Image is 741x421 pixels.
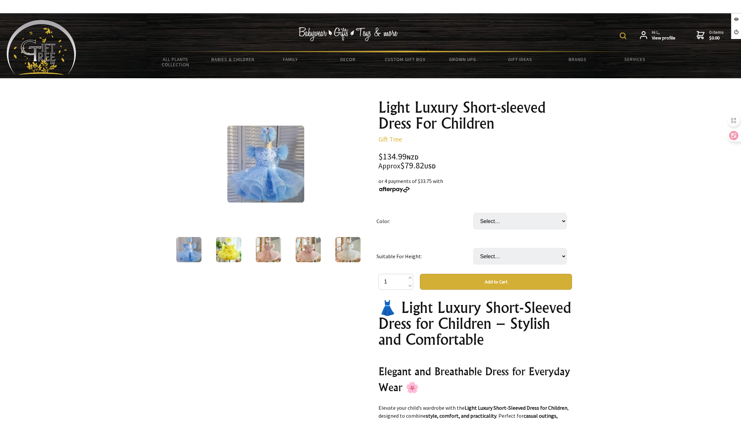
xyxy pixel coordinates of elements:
a: Gift Tree [378,135,402,143]
img: Light Luxury Short-sleeved Dress For Children [216,237,241,262]
a: All Plants Collection [147,52,204,72]
h1: 👗 Light Luxury Short-Sleeved Dress for Children – Stylish and Comfortable [378,300,572,347]
div: $134.99 $79.82 [378,152,572,170]
a: Brands [549,52,606,66]
strong: style, comfort, and practicality [426,412,496,419]
a: Grown Ups [434,52,491,66]
img: Light Luxury Short-sleeved Dress For Children [256,237,281,262]
h2: Elegant and Breathable Dress for Everyday Wear 🌸 [378,363,572,395]
span: Hi L, [652,30,675,41]
img: Babywear - Gifts - Toys & more [298,27,398,41]
span: 0 items [709,29,724,41]
strong: View profile [652,35,675,41]
a: Custom Gift Box [376,52,434,66]
strong: $0.00 [709,35,724,41]
small: Approx [378,161,400,170]
img: Light Luxury Short-sleeved Dress For Children [227,126,304,203]
td: Suitable For Height: [376,239,473,274]
span: USD [424,162,436,170]
button: Add to Cart [420,274,572,290]
div: or 4 payments of $33.75 with [378,177,572,193]
a: 0 items$0.00 [697,30,724,41]
a: Family [262,52,319,66]
a: Gift Ideas [491,52,549,66]
img: Light Luxury Short-sleeved Dress For Children [335,237,361,262]
img: Afterpay [378,187,410,193]
td: Color: [376,204,473,239]
img: Light Luxury Short-sleeved Dress For Children [296,237,321,262]
img: Light Luxury Short-sleeved Dress For Children [176,237,201,262]
a: Services [606,52,664,66]
a: Hi L,View profile [640,30,675,41]
span: NZD [407,153,419,161]
strong: Light Luxury Short-Sleeved Dress for Children [465,404,567,411]
h1: Light Luxury Short-sleeved Dress For Children [378,99,572,131]
a: Babies & Children [204,52,261,66]
img: Babyware - Gifts - Toys and more... [7,20,76,75]
img: product search [620,32,626,39]
a: Decor [319,52,376,66]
